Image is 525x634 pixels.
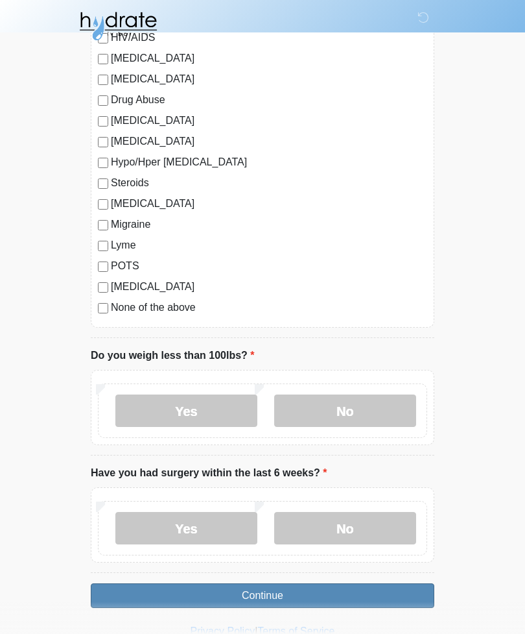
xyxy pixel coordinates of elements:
[111,175,427,191] label: Steroids
[98,178,108,189] input: Steroids
[111,217,427,232] label: Migraine
[115,512,257,544] label: Yes
[111,92,427,108] label: Drug Abuse
[98,75,108,85] input: [MEDICAL_DATA]
[111,134,427,149] label: [MEDICAL_DATA]
[98,199,108,210] input: [MEDICAL_DATA]
[115,395,257,427] label: Yes
[111,196,427,212] label: [MEDICAL_DATA]
[98,241,108,251] input: Lyme
[98,54,108,64] input: [MEDICAL_DATA]
[98,158,108,168] input: Hypo/Hper [MEDICAL_DATA]
[111,258,427,274] label: POTS
[98,137,108,147] input: [MEDICAL_DATA]
[111,279,427,295] label: [MEDICAL_DATA]
[111,154,427,170] label: Hypo/Hper [MEDICAL_DATA]
[111,71,427,87] label: [MEDICAL_DATA]
[98,262,108,272] input: POTS
[98,282,108,293] input: [MEDICAL_DATA]
[98,95,108,106] input: Drug Abuse
[274,395,416,427] label: No
[111,113,427,128] label: [MEDICAL_DATA]
[98,303,108,313] input: None of the above
[91,348,255,363] label: Do you weigh less than 100lbs?
[274,512,416,544] label: No
[91,583,434,608] button: Continue
[111,300,427,315] label: None of the above
[78,10,158,42] img: Hydrate IV Bar - Fort Collins Logo
[91,465,327,481] label: Have you had surgery within the last 6 weeks?
[111,51,427,66] label: [MEDICAL_DATA]
[98,116,108,127] input: [MEDICAL_DATA]
[98,220,108,230] input: Migraine
[111,238,427,253] label: Lyme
